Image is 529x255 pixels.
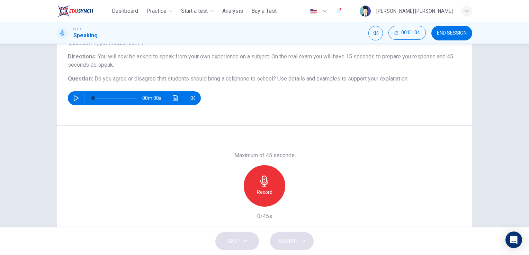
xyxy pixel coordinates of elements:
span: Dashboard [112,7,138,15]
a: ELTC logo [57,4,109,18]
div: Hide [388,26,426,40]
div: Open Intercom Messenger [505,232,522,248]
div: [PERSON_NAME] [PERSON_NAME] [376,7,453,15]
span: 00:01:04 [401,30,420,36]
h6: Directions : [68,53,461,69]
button: 00:01:04 [388,26,426,40]
button: Buy a Test [249,5,279,17]
span: 00m 08s [142,91,167,105]
span: You will now be asked to speak from your own experience on a subject. On the real exam you will h... [68,53,453,68]
span: Buy a Test [251,7,277,15]
span: END SESSION [437,30,467,36]
button: END SESSION [431,26,472,40]
span: Practice [146,7,167,15]
h1: Speaking [73,31,98,40]
h6: 0/45s [257,212,272,220]
img: Profile picture [360,6,371,17]
span: Start a test [181,7,208,15]
div: Mute [368,26,383,40]
span: Analysis [222,7,243,15]
button: Click to see the audio transcription [170,91,181,105]
h6: Maximum of 45 seconds [234,151,295,160]
span: Use details and examples to support your explanation. [277,75,409,82]
h6: Question : [68,75,461,83]
h6: Record [257,188,272,196]
button: Analysis [219,5,246,17]
span: CEFR [73,27,81,31]
button: Practice [144,5,176,17]
img: en [309,9,318,14]
span: Do you agree or disagree that students should bring a cellphone to school? [95,75,276,82]
img: ELTC logo [57,4,93,18]
button: Dashboard [109,5,141,17]
button: Record [244,165,285,207]
button: Start a test [178,5,217,17]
